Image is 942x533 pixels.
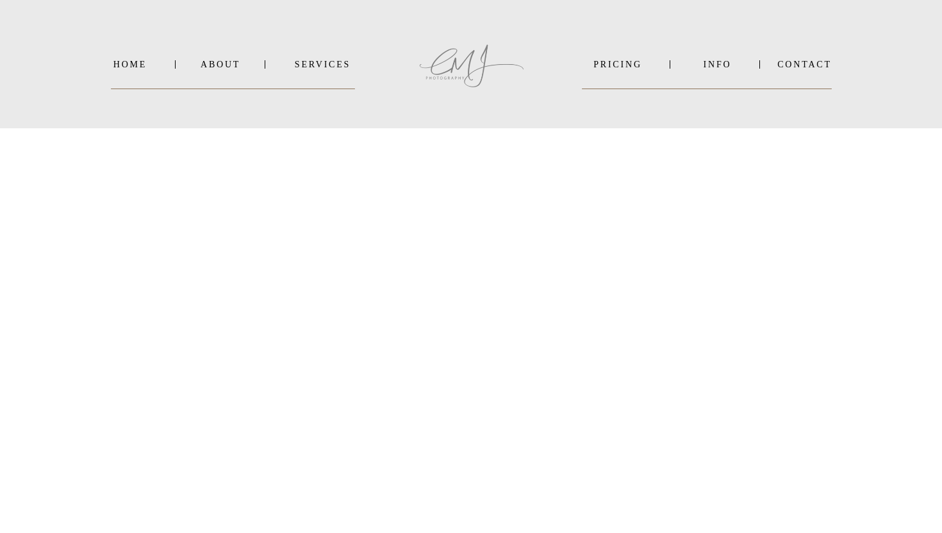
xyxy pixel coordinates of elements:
a: Contact [777,60,832,69]
a: About [201,60,239,69]
b: Portraits [686,444,832,465]
a: SERVICES [290,60,355,69]
a: INFO [686,60,748,69]
a: Home [111,60,149,69]
a: PRICING [582,60,654,69]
